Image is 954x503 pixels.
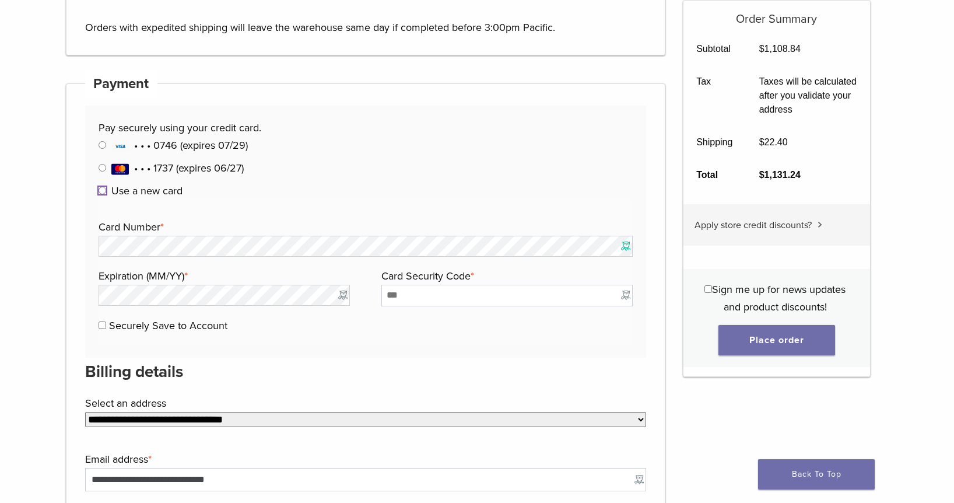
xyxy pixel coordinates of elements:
[718,325,835,355] button: Place order
[683,33,746,65] th: Subtotal
[759,137,788,147] bdi: 22.40
[759,44,801,54] bdi: 1,108.84
[111,139,248,152] span: • • • 0746 (expires 07/29)
[759,170,764,180] span: $
[99,218,630,236] label: Card Number
[818,222,822,228] img: caret.svg
[111,184,183,197] label: Use a new card
[758,459,875,490] a: Back To Top
[704,285,712,293] input: Sign me up for news updates and product discounts!
[99,267,347,285] label: Expiration (MM/YY)
[759,44,764,54] span: $
[759,170,801,180] bdi: 1,131.24
[712,283,846,313] span: Sign me up for news updates and product discounts!
[85,394,643,412] label: Select an address
[695,219,812,231] span: Apply store credit discounts?
[683,65,746,126] th: Tax
[381,267,630,285] label: Card Security Code
[746,65,870,126] td: Taxes will be calculated after you validate your address
[111,162,244,174] span: • • • 1737 (expires 06/27)
[111,141,129,152] img: Visa
[109,319,227,332] label: Securely Save to Account
[85,358,646,386] h3: Billing details
[683,159,746,191] th: Total
[683,126,746,159] th: Shipping
[111,163,129,175] img: MasterCard
[759,137,764,147] span: $
[85,1,646,36] p: Orders with expedited shipping will leave the warehouse same day if completed before 3:00pm Pacific.
[85,450,643,468] label: Email address
[99,200,633,345] fieldset: Payment Info
[683,1,871,26] h5: Order Summary
[99,119,633,137] p: Pay securely using your credit card.
[85,70,157,98] h4: Payment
